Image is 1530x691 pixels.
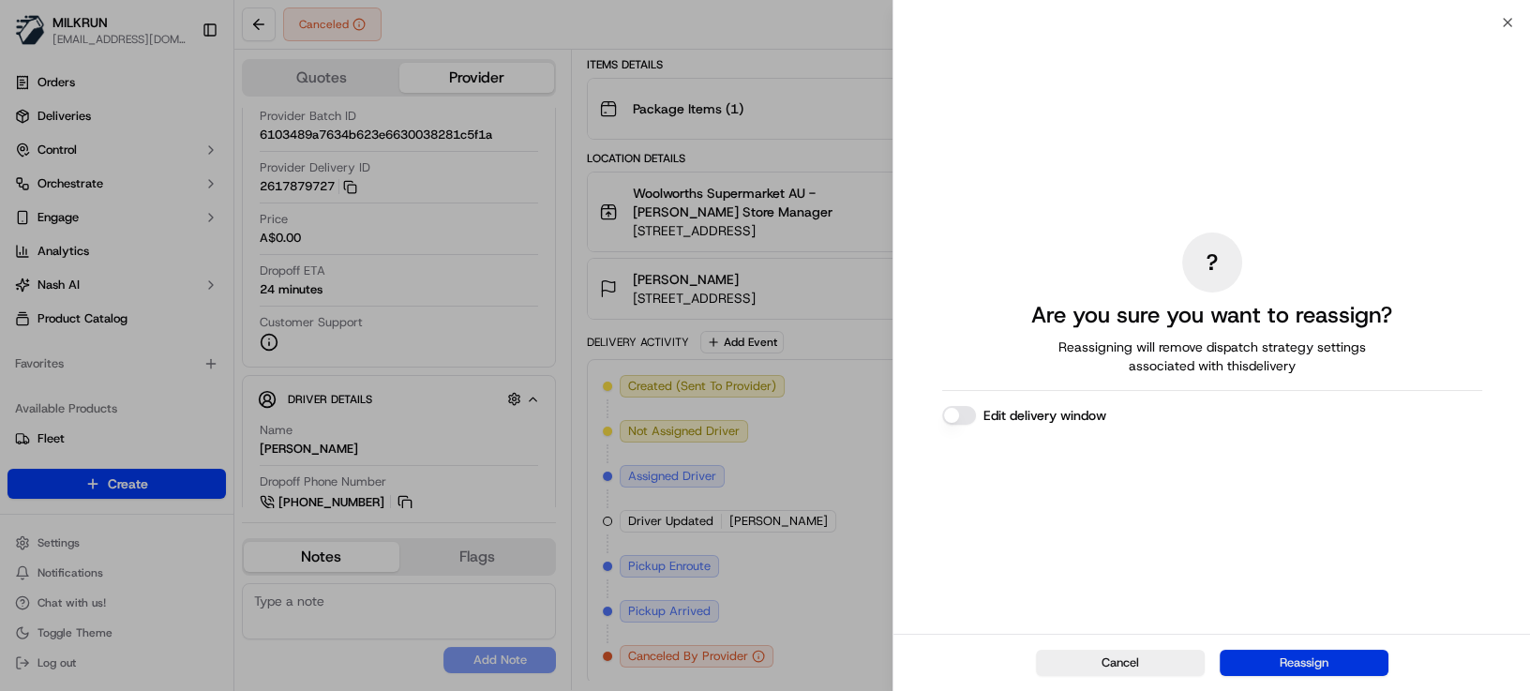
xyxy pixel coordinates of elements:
div: ? [1182,233,1242,293]
label: Edit delivery window [983,406,1106,425]
button: Reassign [1220,650,1388,676]
h2: Are you sure you want to reassign? [1031,300,1392,330]
span: Reassigning will remove dispatch strategy settings associated with this delivery [1032,338,1392,375]
button: Cancel [1036,650,1205,676]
